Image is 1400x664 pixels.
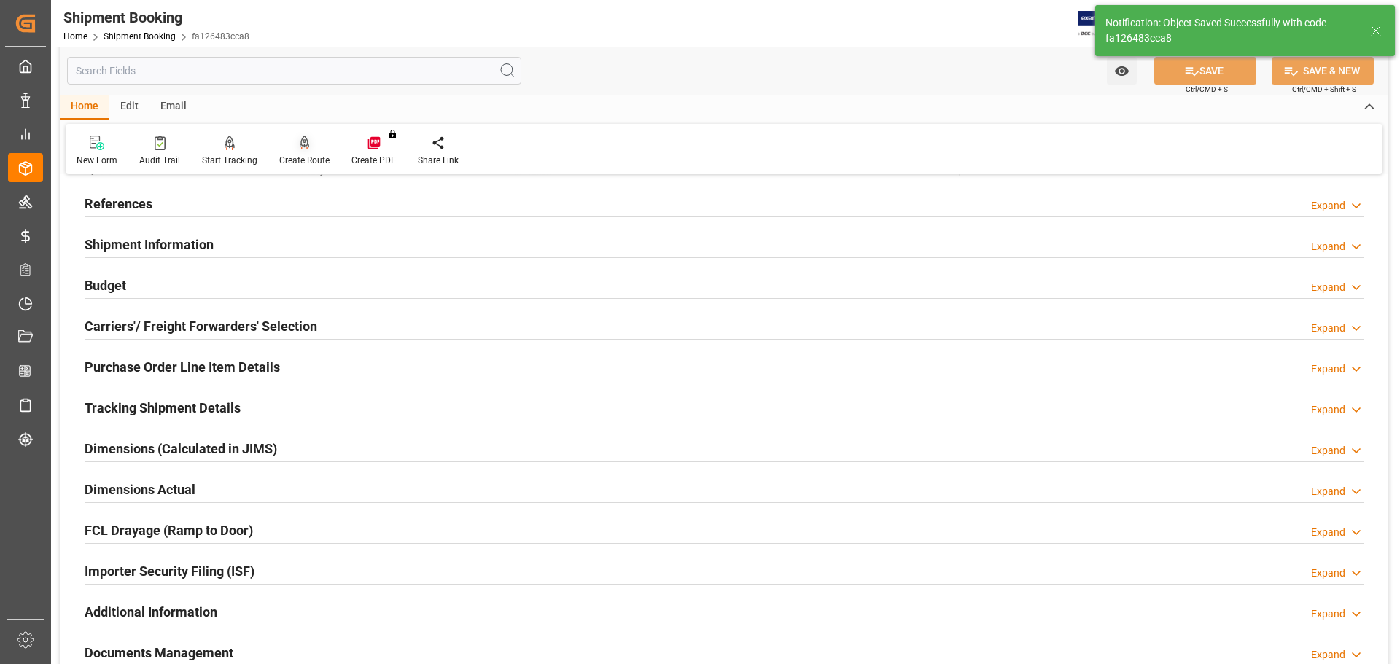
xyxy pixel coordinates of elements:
[1186,84,1228,95] span: Ctrl/CMD + S
[300,166,324,176] span: Ready
[1311,239,1345,254] div: Expand
[1311,443,1345,458] div: Expand
[1311,402,1345,418] div: Expand
[139,154,180,167] div: Audit Trail
[1154,57,1256,85] button: SAVE
[1078,11,1128,36] img: Exertis%20JAM%20-%20Email%20Logo.jpg_1722504956.jpg
[1311,280,1345,295] div: Expand
[85,357,280,377] h2: Purchase Order Line Item Details
[1311,606,1345,622] div: Expand
[279,154,330,167] div: Create Route
[85,561,254,581] h2: Importer Security Filing (ISF)
[1311,362,1345,377] div: Expand
[1105,15,1356,46] div: Notification: Object Saved Successfully with code fa126483cca8
[85,276,126,295] h2: Budget
[1272,57,1374,85] button: SAVE & NEW
[85,602,217,622] h2: Additional Information
[104,31,176,42] a: Shipment Booking
[85,235,214,254] h2: Shipment Information
[1107,57,1137,85] button: open menu
[85,316,317,336] h2: Carriers'/ Freight Forwarders' Selection
[1311,484,1345,499] div: Expand
[63,7,249,28] div: Shipment Booking
[109,95,149,120] div: Edit
[67,57,521,85] input: Search Fields
[63,31,87,42] a: Home
[1311,198,1345,214] div: Expand
[940,166,983,176] span: Completed
[418,154,459,167] div: Share Link
[60,95,109,120] div: Home
[85,194,152,214] h2: References
[77,154,117,167] div: New Form
[85,520,253,540] h2: FCL Drayage (Ramp to Door)
[202,154,257,167] div: Start Tracking
[149,95,198,120] div: Email
[1311,321,1345,336] div: Expand
[85,480,195,499] h2: Dimensions Actual
[1311,525,1345,540] div: Expand
[1311,566,1345,581] div: Expand
[87,166,111,176] span: Quote
[1292,84,1356,95] span: Ctrl/CMD + Shift + S
[85,643,233,663] h2: Documents Management
[85,439,277,458] h2: Dimensions (Calculated in JIMS)
[1311,647,1345,663] div: Expand
[85,398,241,418] h2: Tracking Shipment Details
